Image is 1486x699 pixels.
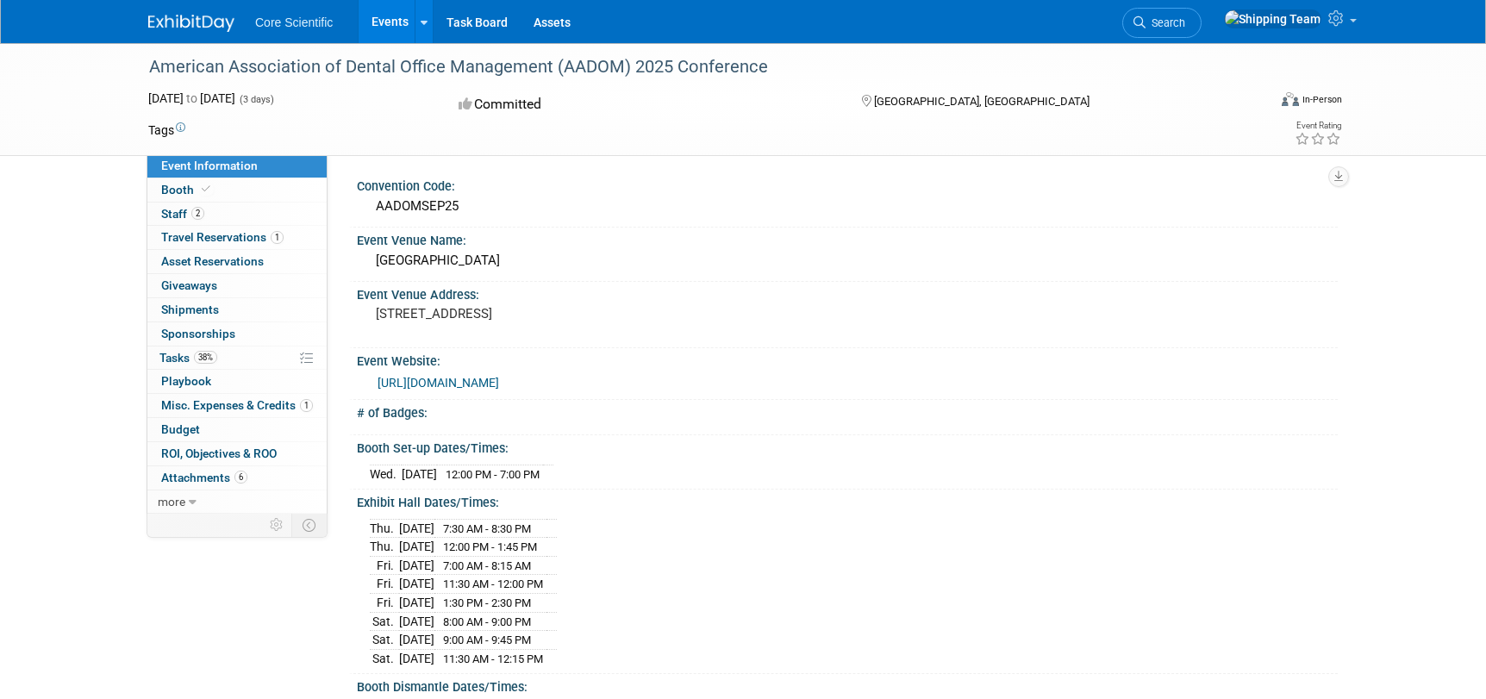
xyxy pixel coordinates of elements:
span: Sponsorships [161,327,235,340]
span: [DATE] [DATE] [148,91,235,105]
span: Booth [161,183,214,197]
a: ROI, Objectives & ROO [147,442,327,465]
span: Travel Reservations [161,230,284,244]
span: Misc. Expenses & Credits [161,398,313,412]
a: Search [1122,8,1202,38]
a: Giveaways [147,274,327,297]
a: Tasks38% [147,346,327,370]
span: Tasks [159,351,217,365]
td: Personalize Event Tab Strip [262,514,292,536]
td: Sat. [370,612,399,631]
a: Sponsorships [147,322,327,346]
div: In-Person [1302,93,1342,106]
span: Playbook [161,374,211,388]
a: Travel Reservations1 [147,226,327,249]
td: Toggle Event Tabs [292,514,328,536]
span: 7:30 AM - 8:30 PM [443,522,531,535]
span: Giveaways [161,278,217,292]
span: more [158,495,185,509]
div: American Association of Dental Office Management (AADOM) 2025 Conference [143,52,1240,83]
div: Convention Code: [357,173,1338,195]
td: [DATE] [399,594,434,613]
td: [DATE] [399,538,434,557]
pre: [STREET_ADDRESS] [376,306,746,321]
span: 7:00 AM - 8:15 AM [443,559,531,572]
td: Wed. [370,465,402,483]
span: 9:00 AM - 9:45 PM [443,633,531,646]
a: Asset Reservations [147,250,327,273]
span: Attachments [161,471,247,484]
div: Exhibit Hall Dates/Times: [357,490,1338,511]
div: # of Badges: [357,400,1338,421]
div: Event Format [1164,90,1342,115]
span: Staff [161,207,204,221]
td: [DATE] [399,575,434,594]
span: 1 [271,231,284,244]
span: Core Scientific [255,16,333,29]
td: Tags [148,122,185,139]
span: 12:00 PM - 7:00 PM [446,468,540,481]
div: Event Venue Address: [357,282,1338,303]
span: Budget [161,422,200,436]
span: to [184,91,200,105]
div: AADOMSEP25 [370,193,1325,220]
img: Format-Inperson.png [1282,92,1299,106]
td: Sat. [370,649,399,667]
span: 1:30 PM - 2:30 PM [443,596,531,609]
div: Event Rating [1295,122,1341,130]
span: 38% [194,351,217,364]
a: Budget [147,418,327,441]
a: Staff2 [147,203,327,226]
span: 11:30 AM - 12:00 PM [443,577,543,590]
span: (3 days) [238,94,274,105]
span: 8:00 AM - 9:00 PM [443,615,531,628]
td: Thu. [370,519,399,538]
td: [DATE] [399,519,434,538]
div: Booth Set-up Dates/Times: [357,435,1338,457]
span: 1 [300,399,313,412]
span: 11:30 AM - 12:15 PM [443,652,543,665]
a: Misc. Expenses & Credits1 [147,394,327,417]
td: [DATE] [402,465,437,483]
div: Event Website: [357,348,1338,370]
span: 12:00 PM - 1:45 PM [443,540,537,553]
a: Playbook [147,370,327,393]
td: [DATE] [399,649,434,667]
a: Attachments6 [147,466,327,490]
td: Fri. [370,575,399,594]
td: [DATE] [399,612,434,631]
div: Event Venue Name: [357,228,1338,249]
span: Asset Reservations [161,254,264,268]
a: [URL][DOMAIN_NAME] [378,376,499,390]
span: Shipments [161,303,219,316]
img: ExhibitDay [148,15,234,32]
span: 2 [191,207,204,220]
div: Committed [453,90,834,120]
td: Fri. [370,594,399,613]
a: Booth [147,178,327,202]
td: [DATE] [399,631,434,650]
div: Booth Dismantle Dates/Times: [357,674,1338,696]
td: Thu. [370,538,399,557]
span: Search [1146,16,1185,29]
a: Event Information [147,154,327,178]
div: [GEOGRAPHIC_DATA] [370,247,1325,274]
span: 6 [234,471,247,484]
a: more [147,490,327,514]
td: Sat. [370,631,399,650]
td: Fri. [370,556,399,575]
td: [DATE] [399,556,434,575]
span: Event Information [161,159,258,172]
span: [GEOGRAPHIC_DATA], [GEOGRAPHIC_DATA] [874,95,1090,108]
span: ROI, Objectives & ROO [161,446,277,460]
img: Shipping Team [1224,9,1321,28]
a: Shipments [147,298,327,321]
i: Booth reservation complete [202,184,210,194]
